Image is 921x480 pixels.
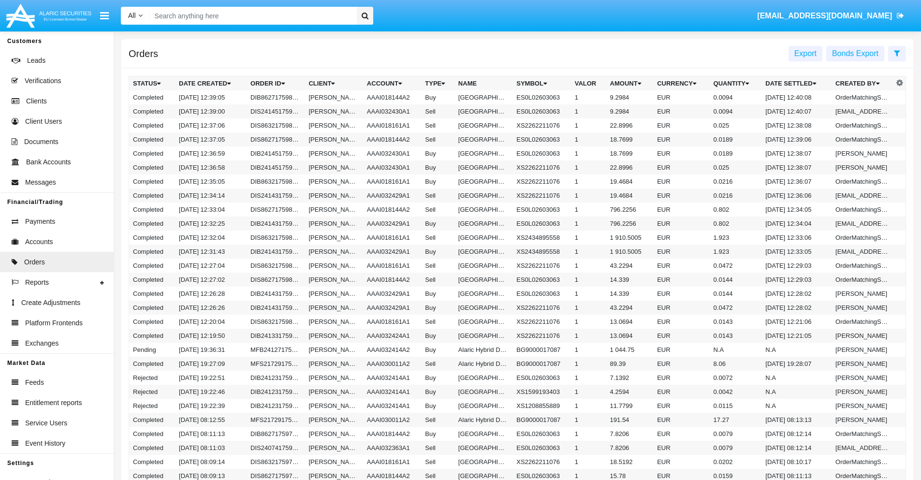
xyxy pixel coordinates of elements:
span: Payments [25,217,55,227]
td: Buy [421,217,454,231]
td: [DATE] 12:21:05 [761,329,832,343]
td: AAAI018161A1 [363,259,421,273]
td: 1 [571,146,606,160]
td: 1 [571,315,606,329]
img: Logo image [5,1,93,30]
td: 0.0189 [710,146,762,160]
td: DIS86321759840626505 [247,118,305,132]
td: [PERSON_NAME] [305,245,363,259]
td: DIB241431759839986400 [247,301,305,315]
td: 0.802 [710,217,762,231]
td: [PERSON_NAME] [305,104,363,118]
td: Completed [129,245,175,259]
td: EUR [653,259,709,273]
td: EUR [653,301,709,315]
td: XS2434895558 [512,231,570,245]
td: 0.0094 [710,104,762,118]
td: 1 [571,175,606,189]
td: [DATE] 12:36:59 [175,146,247,160]
td: Sell [421,203,454,217]
td: Completed [129,315,175,329]
td: Completed [129,160,175,175]
td: [GEOGRAPHIC_DATA] - [DATE] [454,189,512,203]
td: 1 [571,118,606,132]
span: Leads [27,56,45,66]
td: Completed [129,203,175,217]
td: [DATE] 12:36:07 [761,175,832,189]
td: 0.0144 [710,273,762,287]
td: 1 [571,259,606,273]
td: 1 [571,90,606,104]
td: [DATE] 12:35:05 [175,175,247,189]
td: AAAI032429A1 [363,217,421,231]
td: Sell [421,273,454,287]
td: OrderMatchingService [832,175,893,189]
td: AAAI032430A1 [363,160,421,175]
td: [DATE] 12:34:04 [761,217,832,231]
td: Completed [129,118,175,132]
td: [GEOGRAPHIC_DATA] - [DATE] [454,329,512,343]
td: OrderMatchingService [832,118,893,132]
td: DIS86271759840384692 [247,203,305,217]
td: [PERSON_NAME] [832,301,893,315]
td: [PERSON_NAME] [832,160,893,175]
span: Verifications [25,76,61,86]
td: [DATE] 12:32:25 [175,217,247,231]
td: 0.802 [710,203,762,217]
td: [GEOGRAPHIC_DATA] - [DATE] [454,104,512,118]
td: 18.7699 [606,132,654,146]
td: [DATE] 12:28:02 [761,301,832,315]
td: 0.0143 [710,329,762,343]
td: [GEOGRAPHIC_DATA] - [DATE] [454,203,512,217]
td: 1 910.5005 [606,245,654,259]
td: [DATE] 12:20:04 [175,315,247,329]
th: Status [129,76,175,91]
td: Completed [129,132,175,146]
td: DIS86321759840024343 [247,259,305,273]
td: 43.2294 [606,301,654,315]
td: XS2262211076 [512,301,570,315]
td: Sell [421,259,454,273]
th: Symbol [512,76,570,91]
td: Sell [421,104,454,118]
td: [PERSON_NAME] [305,273,363,287]
td: 18.7699 [606,146,654,160]
td: XS2262211076 [512,160,570,175]
td: DIB241331759839590466 [247,329,305,343]
td: 0.025 [710,160,762,175]
td: Completed [129,259,175,273]
td: ES0L02603063 [512,273,570,287]
td: 1 [571,217,606,231]
td: 1 [571,189,606,203]
td: 1 [571,160,606,175]
td: 1 [571,104,606,118]
td: MFB241271759779391378 [247,343,305,357]
td: [DATE] 12:33:06 [761,231,832,245]
td: AAAI018161A1 [363,175,421,189]
td: EUR [653,329,709,343]
td: [DATE] 12:33:04 [175,203,247,217]
td: 0.0094 [710,90,762,104]
td: [PERSON_NAME] [305,301,363,315]
td: 1 [571,231,606,245]
td: Sell [421,189,454,203]
td: AAAI018144A2 [363,132,421,146]
td: [DATE] 12:38:08 [761,118,832,132]
span: Feeds [25,378,44,388]
td: [PERSON_NAME] [305,132,363,146]
td: ES0L02603063 [512,132,570,146]
td: DIB86271759840745959 [247,90,305,104]
td: 9.2984 [606,104,654,118]
td: [DATE] 12:27:02 [175,273,247,287]
td: EUR [653,160,709,175]
td: [DATE] 12:40:08 [761,90,832,104]
td: 0.025 [710,118,762,132]
td: OrderMatchingService [832,231,893,245]
td: [DATE] 12:39:06 [761,132,832,146]
td: [PERSON_NAME] [305,259,363,273]
td: [DATE] 12:39:05 [175,90,247,104]
td: Completed [129,90,175,104]
th: Amount [606,76,654,91]
td: [GEOGRAPHIC_DATA] - [DATE] [454,315,512,329]
span: Clients [26,96,47,106]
